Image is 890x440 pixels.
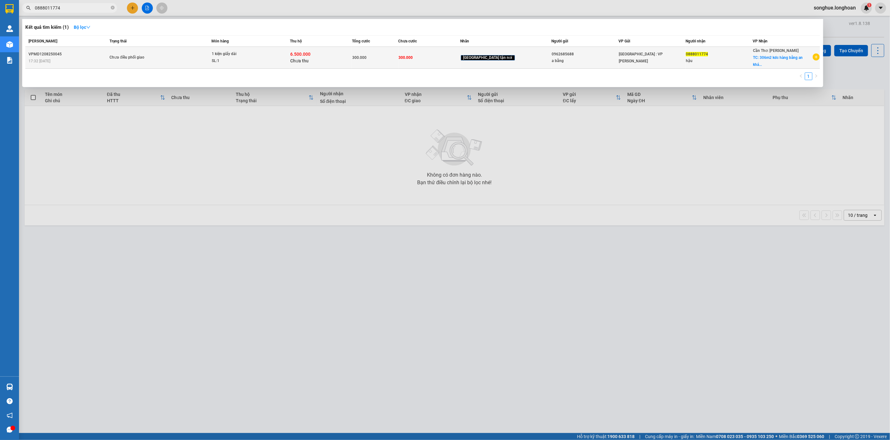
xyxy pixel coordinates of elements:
span: left [799,74,803,78]
span: 300.000 [399,55,413,60]
button: right [812,72,820,80]
span: Món hàng [211,39,229,43]
span: TC: 306m2 kdc hàng bằng an khá... [753,55,803,67]
div: SL: 1 [212,58,259,65]
span: 6.500.000 [290,52,310,57]
button: Bộ lọcdown [69,22,96,32]
span: search [26,6,31,10]
span: [PERSON_NAME] [28,39,57,43]
img: warehouse-icon [6,41,13,48]
li: Next Page [812,72,820,80]
span: Người nhận [686,39,705,43]
span: close-circle [111,5,115,11]
div: hậu [686,58,752,64]
span: message [7,427,13,433]
span: Người gửi [551,39,568,43]
span: Trạng thái [110,39,127,43]
span: Chưa cước [398,39,417,43]
img: solution-icon [6,57,13,64]
div: 0962685688 [552,51,618,58]
span: Chưa thu [290,58,309,63]
span: VP Nhận [753,39,768,43]
li: 1 [805,72,812,80]
span: VP Gửi [618,39,630,43]
span: [GEOGRAPHIC_DATA] tận nơi [461,55,515,61]
strong: Bộ lọc [74,25,91,30]
div: Chưa điều phối giao [110,54,157,61]
span: [GEOGRAPHIC_DATA] : VP [PERSON_NAME] [619,52,663,63]
a: 1 [805,73,812,80]
span: question-circle [7,398,13,404]
div: a bằng [552,58,618,64]
span: notification [7,412,13,418]
li: Previous Page [797,72,805,80]
img: warehouse-icon [6,25,13,32]
div: 1 kiện giấy dài [212,51,259,58]
span: 17:32 [DATE] [28,59,50,63]
span: Nhãn [461,39,469,43]
h3: Kết quả tìm kiếm ( 1 ) [25,24,69,31]
span: close-circle [111,6,115,9]
div: VPMD1208250045 [28,51,108,58]
span: down [86,25,91,29]
span: right [814,74,818,78]
span: Cần Thơ: [PERSON_NAME] [753,48,799,53]
span: 0888011774 [686,52,708,56]
span: plus-circle [813,53,820,60]
input: Tìm tên, số ĐT hoặc mã đơn [35,4,110,11]
img: logo-vxr [5,4,14,14]
span: 300.000 [352,55,367,60]
img: warehouse-icon [6,384,13,390]
span: Tổng cước [352,39,370,43]
span: Thu hộ [290,39,302,43]
button: left [797,72,805,80]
